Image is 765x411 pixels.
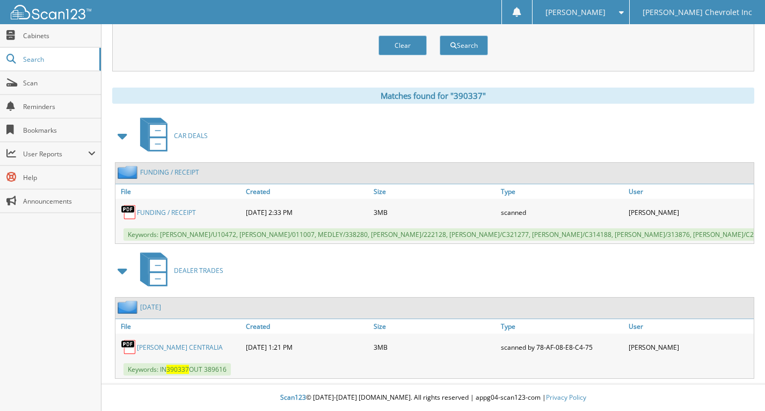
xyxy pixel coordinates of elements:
img: PDF.png [121,339,137,355]
span: Help [23,173,96,182]
span: 390337 [166,365,189,374]
a: FUNDING / RECEIPT [137,208,196,217]
div: 3MB [371,201,499,223]
a: CAR DEALS [134,114,208,157]
button: Search [440,35,488,55]
div: scanned by 78-AF-08-E8-C4-75 [498,336,626,358]
span: CAR DEALS [174,131,208,140]
a: [PERSON_NAME] CENTRALIA [137,343,223,352]
a: Created [243,184,371,199]
img: folder2.png [118,165,140,179]
div: [DATE] 2:33 PM [243,201,371,223]
span: Scan123 [280,393,306,402]
a: File [115,319,243,334]
img: scan123-logo-white.svg [11,5,91,19]
a: Privacy Policy [546,393,586,402]
span: Keywords: IN OUT 389616 [123,363,231,376]
a: User [626,319,754,334]
div: © [DATE]-[DATE] [DOMAIN_NAME]. All rights reserved | appg04-scan123-com | [101,385,765,411]
span: [PERSON_NAME] [545,9,606,16]
span: Bookmarks [23,126,96,135]
span: [PERSON_NAME] Chevrolet Inc [643,9,752,16]
span: Reminders [23,102,96,111]
div: [PERSON_NAME] [626,201,754,223]
img: folder2.png [118,300,140,314]
div: scanned [498,201,626,223]
span: Scan [23,78,96,88]
span: DEALER TRADES [174,266,223,275]
a: FUNDING / RECEIPT [140,168,199,177]
a: [DATE] [140,302,161,312]
div: [PERSON_NAME] [626,336,754,358]
a: Type [498,319,626,334]
a: Created [243,319,371,334]
span: User Reports [23,149,88,158]
div: [DATE] 1:21 PM [243,336,371,358]
span: Search [23,55,94,64]
span: Announcements [23,197,96,206]
a: Size [371,319,499,334]
iframe: Chat Widget [711,359,765,411]
img: PDF.png [121,204,137,220]
a: Type [498,184,626,199]
span: Cabinets [23,31,96,40]
div: Matches found for "390337" [112,88,754,104]
button: Clear [378,35,427,55]
a: User [626,184,754,199]
a: DEALER TRADES [134,249,223,292]
div: 3MB [371,336,499,358]
a: File [115,184,243,199]
a: Size [371,184,499,199]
